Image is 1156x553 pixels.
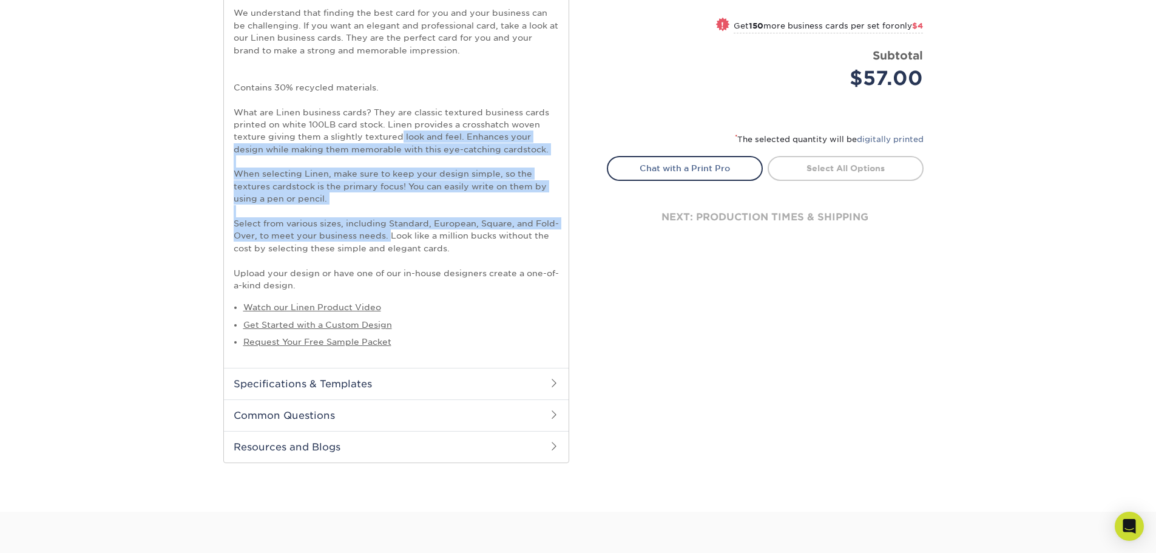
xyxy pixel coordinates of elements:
small: The selected quantity will be [735,135,924,144]
a: Request Your Free Sample Packet [243,337,391,347]
span: ! [721,19,724,32]
h2: Specifications & Templates [224,368,569,399]
div: $57.00 [774,64,923,93]
p: We understand that finding the best card for you and your business can be challenging. If you wan... [234,7,559,291]
small: Get more business cards per set for [734,21,923,33]
h2: Common Questions [224,399,569,431]
div: Open Intercom Messenger [1115,512,1144,541]
strong: 150 [749,21,763,30]
a: digitally printed [857,135,924,144]
a: Watch our Linen Product Video [243,302,381,312]
div: next: production times & shipping [607,181,924,254]
a: Select All Options [768,156,924,180]
a: Chat with a Print Pro [607,156,763,180]
a: Get Started with a Custom Design [243,320,392,330]
strong: Subtotal [873,49,923,62]
span: only [894,21,923,30]
iframe: Google Customer Reviews [3,516,103,549]
h2: Resources and Blogs [224,431,569,463]
span: $4 [912,21,923,30]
